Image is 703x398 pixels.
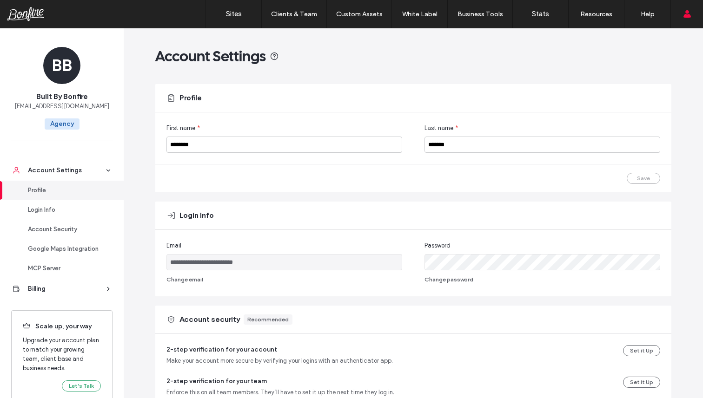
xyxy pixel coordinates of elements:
label: Help [641,10,655,18]
button: Set it Up [623,377,660,388]
div: MCP Server [28,264,104,273]
label: Sites [226,10,242,18]
div: Billing [28,284,104,294]
input: Password [424,254,660,270]
input: First name [166,137,402,153]
label: Resources [580,10,612,18]
button: Set it Up [623,345,660,356]
button: Let’s Talk [62,380,101,391]
div: BB [43,47,80,84]
span: Profile [179,93,202,103]
span: Scale up, your way [23,322,101,332]
span: Enforce this on all team members. They’ll have to set it up the next time they log in. [166,388,394,397]
div: Account Security [28,225,104,234]
button: Change email [166,274,203,285]
label: Clients & Team [271,10,317,18]
span: Upgrade your account plan to match your growing team, client base and business needs. [23,336,101,373]
span: 2-step verification for your team [166,377,267,385]
input: Last name [424,137,660,153]
span: 2-step verification for your account [166,346,277,353]
label: Custom Assets [336,10,383,18]
div: Login Info [28,205,104,215]
span: [EMAIL_ADDRESS][DOMAIN_NAME] [14,102,109,111]
div: Google Maps Integration [28,244,104,254]
span: Password [424,241,451,250]
button: Change password [424,274,473,285]
span: Built By Bonfire [36,91,88,102]
label: Stats [532,10,549,18]
span: First name [166,124,195,133]
label: Business Tools [458,10,503,18]
span: Account security [179,314,240,325]
div: Profile [28,186,104,195]
label: White Label [402,10,438,18]
span: Email [166,241,181,250]
span: Login Info [179,210,214,221]
span: Make your account more secure by verifying your logins with an authenticator app. [166,356,393,365]
input: Email [166,254,402,270]
div: Account Settings [28,166,104,175]
div: Recommended [247,315,289,324]
span: Last name [424,124,453,133]
span: Account Settings [155,47,266,65]
span: Agency [45,118,80,130]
